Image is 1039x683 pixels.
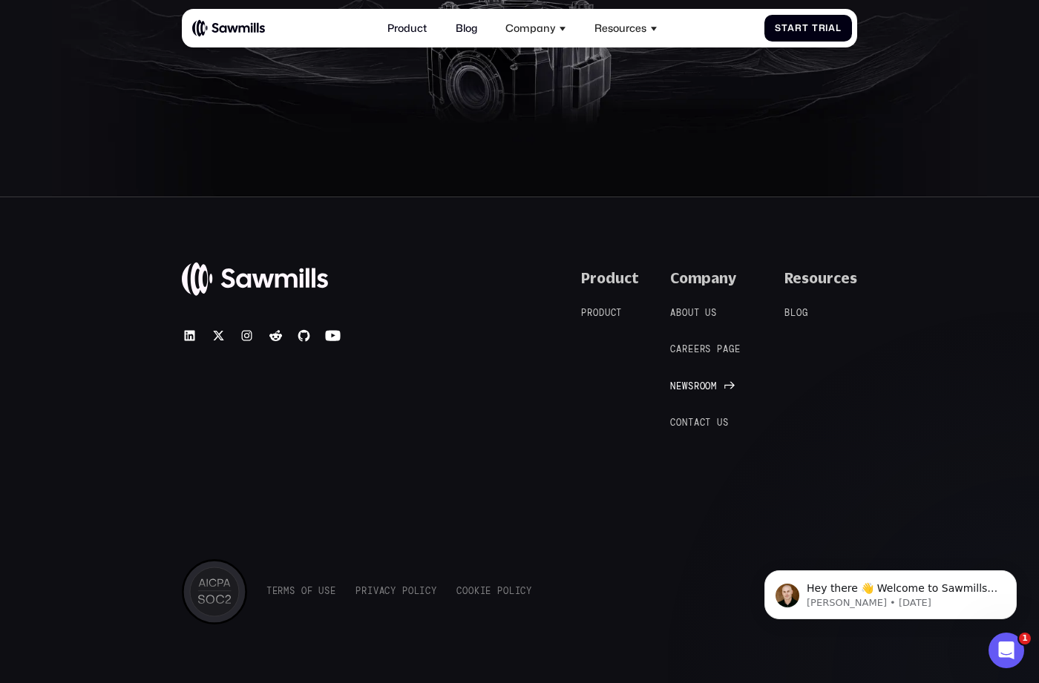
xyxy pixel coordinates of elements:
[682,381,688,392] span: w
[402,586,408,597] span: P
[723,344,729,355] span: a
[676,344,682,355] span: a
[307,586,313,597] span: f
[700,418,706,429] span: c
[605,308,611,319] span: u
[1019,633,1031,644] span: 1
[670,416,741,429] a: Contactus
[717,344,723,355] span: p
[682,308,688,319] span: o
[65,43,255,128] span: Hey there 👋 Welcome to Sawmills. The smart telemetry management platform that solves cost, qualit...
[787,23,795,34] span: a
[480,586,486,597] span: i
[318,586,324,597] span: U
[825,23,828,34] span: i
[836,23,842,34] span: l
[485,586,491,597] span: e
[764,15,852,42] a: StartTrial
[775,23,781,34] span: S
[682,344,688,355] span: r
[717,418,723,429] span: u
[796,308,802,319] span: o
[390,586,396,597] span: y
[330,586,336,597] span: e
[379,586,385,597] span: a
[688,308,694,319] span: u
[462,586,468,597] span: o
[670,307,730,320] a: Aboutus
[784,308,790,319] span: B
[802,308,808,319] span: g
[676,418,682,429] span: o
[448,14,485,42] a: Blog
[587,14,665,42] div: Resources
[384,586,390,597] span: c
[688,418,694,429] span: t
[419,586,425,597] span: i
[711,381,717,392] span: m
[497,586,503,597] span: P
[611,308,617,319] span: c
[735,344,741,355] span: e
[520,586,526,597] span: c
[705,344,711,355] span: s
[781,23,788,34] span: t
[408,586,414,597] span: o
[705,308,711,319] span: u
[670,308,676,319] span: A
[700,381,706,392] span: o
[526,586,532,597] span: y
[688,344,694,355] span: e
[283,586,289,597] span: m
[670,418,676,429] span: C
[784,270,857,287] div: Resources
[581,270,639,287] div: Product
[509,586,515,597] span: l
[498,14,574,42] div: Company
[266,586,272,597] span: T
[367,586,373,597] span: i
[587,308,593,319] span: r
[65,57,256,70] p: Message from Winston, sent 4d ago
[723,418,729,429] span: s
[705,418,711,429] span: t
[694,381,700,392] span: r
[594,22,646,35] div: Resources
[670,270,736,287] div: Company
[355,586,437,597] a: PrivacyPolicy
[593,308,599,319] span: o
[414,586,420,597] span: l
[729,344,735,355] span: g
[688,381,694,392] span: s
[784,307,821,320] a: Blog
[515,586,521,597] span: i
[278,586,283,597] span: r
[670,343,753,357] a: Careerspage
[431,586,437,597] span: y
[694,418,700,429] span: a
[790,308,796,319] span: l
[676,381,682,392] span: e
[581,308,587,319] span: P
[670,344,676,355] span: C
[599,308,605,319] span: d
[324,586,330,597] span: s
[266,586,336,597] a: TermsofUse
[581,307,635,320] a: Product
[694,308,700,319] span: t
[505,22,556,35] div: Company
[272,586,278,597] span: e
[355,586,361,597] span: P
[989,633,1024,668] iframe: Intercom live chat
[670,381,676,392] span: N
[819,23,826,34] span: r
[373,586,379,597] span: v
[301,586,307,597] span: o
[711,308,717,319] span: s
[700,344,706,355] span: r
[503,586,509,597] span: o
[425,586,431,597] span: c
[361,586,367,597] span: r
[380,14,435,42] a: Product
